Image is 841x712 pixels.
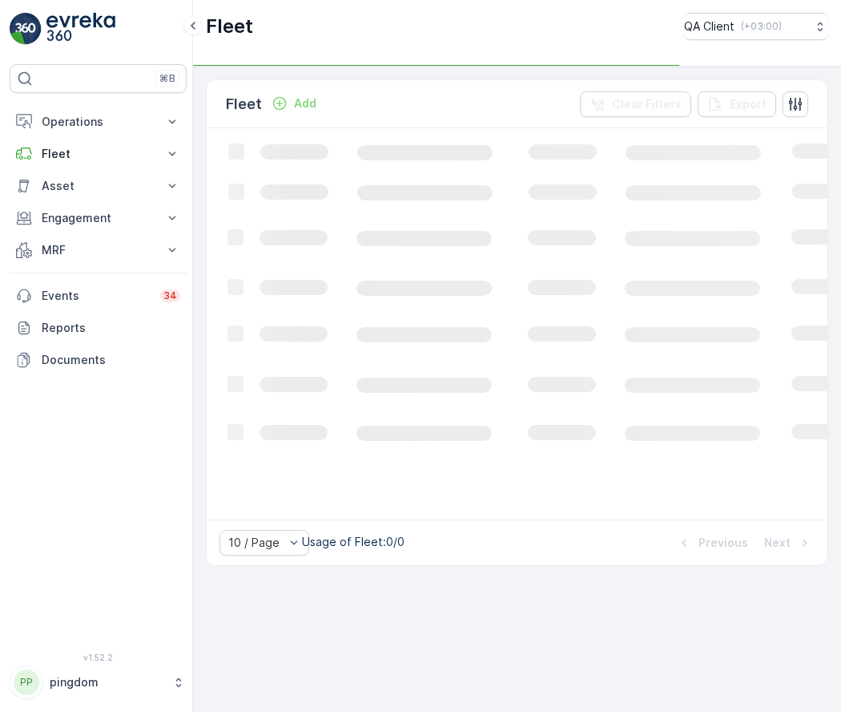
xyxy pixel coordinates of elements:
p: Next [764,535,791,551]
p: ⌘B [159,72,175,85]
p: Operations [42,114,155,130]
img: logo_light-DOdMpM7g.png [46,13,115,45]
p: Add [294,95,316,111]
p: Fleet [226,93,262,115]
p: Clear Filters [612,96,682,112]
a: Documents [10,344,187,376]
p: 34 [163,289,177,302]
p: Fleet [42,146,155,162]
p: MRF [42,242,155,258]
p: Asset [42,178,155,194]
button: Fleet [10,138,187,170]
p: Export [730,96,767,112]
button: QA Client(+03:00) [684,13,828,40]
button: Export [698,91,776,117]
span: v 1.52.2 [10,653,187,662]
p: Engagement [42,210,155,226]
p: Previous [698,535,748,551]
button: Engagement [10,202,187,234]
div: PP [14,670,39,695]
p: QA Client [684,18,734,34]
a: Reports [10,312,187,344]
a: Events34 [10,280,187,312]
p: ( +03:00 ) [741,20,782,33]
p: Documents [42,352,180,368]
p: Events [42,288,151,304]
p: pingdom [50,674,164,690]
button: Next [763,533,815,552]
p: Fleet [206,14,253,39]
button: Clear Filters [580,91,691,117]
p: Usage of Fleet : 0/0 [302,534,404,550]
button: MRF [10,234,187,266]
button: PPpingdom [10,665,187,699]
p: Reports [42,320,180,336]
button: Asset [10,170,187,202]
button: Operations [10,106,187,138]
button: Previous [674,533,750,552]
img: logo [10,13,42,45]
button: Add [265,94,323,113]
